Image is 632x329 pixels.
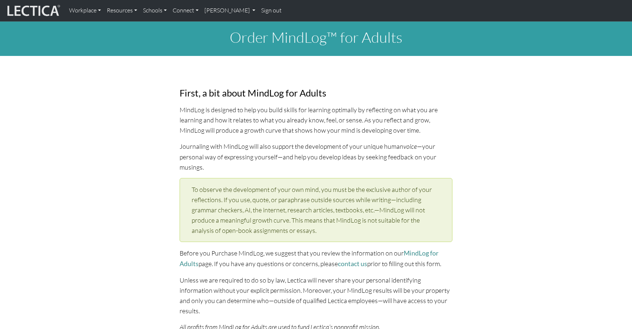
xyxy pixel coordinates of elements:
[180,87,452,99] h3: First, a bit about MindLog for Adults
[338,260,367,268] a: contact us
[180,105,452,135] p: MindLog is designed to help you build skills for learning optimally by reflecting on what you are...
[170,3,202,18] a: Connect
[258,3,285,18] a: Sign out
[180,248,452,269] p: Before you Purchase MindLog, we suggest that you review the information on our page. If you have ...
[202,3,258,18] a: [PERSON_NAME]
[104,3,140,18] a: Resources
[66,3,104,18] a: Workplace
[180,178,452,242] div: To observe the development of your own mind, you must be the exclusive author of your reflections...
[180,275,452,316] p: Unless we are required to do so by law, Lectica will never share your personal identifying inform...
[403,142,417,150] em: voice
[180,249,439,268] a: MindLog for Adults
[140,3,170,18] a: Schools
[180,141,452,172] p: Journaling with MindLog will also support the development of your unique human —your personal way...
[5,4,60,18] img: lecticalive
